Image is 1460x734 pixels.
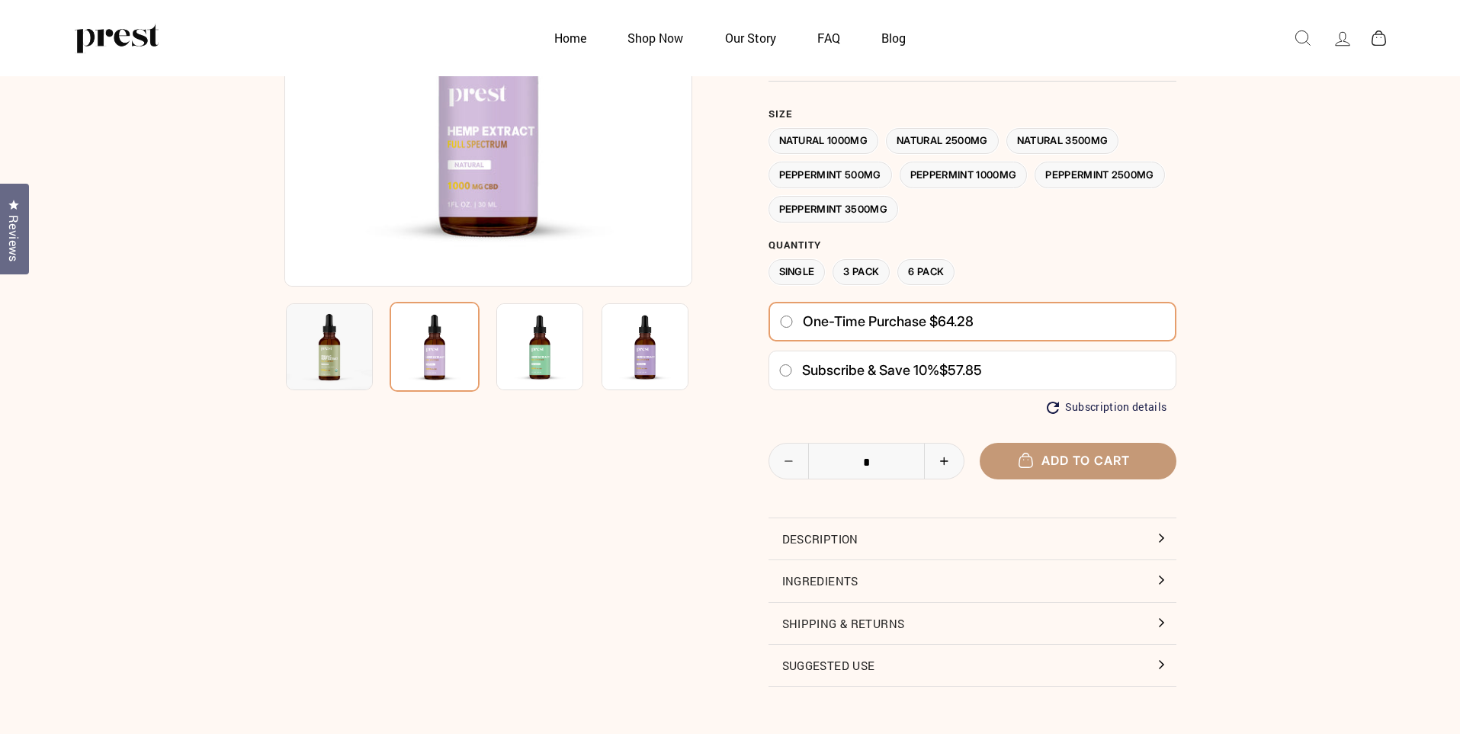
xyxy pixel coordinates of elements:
label: Single [769,259,826,286]
span: Subscribe & save 10% [802,362,939,378]
a: Our Story [706,23,795,53]
img: PREST ORGANICS [75,23,159,53]
a: Blog [862,23,925,53]
button: Add to cart [980,443,1176,479]
label: Peppermint 3500MG [769,196,899,223]
button: Ingredients [769,560,1176,601]
span: $57.85 [939,362,982,378]
label: Size [769,108,1176,120]
label: Quantity [769,239,1176,252]
label: Natural 2500MG [886,128,999,155]
label: 3 Pack [833,259,890,286]
button: Suggested Use [769,645,1176,686]
a: Home [535,23,605,53]
span: Reviews [4,215,24,262]
input: quantity [769,444,964,480]
img: CBD HEMP OIL 1 Ingredient [286,303,373,390]
label: Peppermint 2500MG [1035,162,1165,188]
span: Subscription details [1065,401,1167,414]
button: Shipping & Returns [769,603,1176,644]
button: Reduce item quantity by one [769,444,809,479]
a: Shop Now [608,23,702,53]
button: Description [769,518,1176,559]
input: Subscribe & save 10%$57.85 [778,364,793,377]
button: Subscription details [1047,401,1167,414]
label: Peppermint 500MG [769,162,892,188]
ul: Primary [535,23,926,53]
span: One-time purchase $64.28 [803,313,974,330]
button: Increase item quantity by one [924,444,964,479]
img: CBD HEMP OIL 1 Ingredient [390,302,480,392]
a: FAQ [798,23,859,53]
span: Add to cart [1026,453,1130,468]
img: CBD HEMP OIL 1 Ingredient [496,303,583,390]
label: Natural 1000MG [769,128,879,155]
input: One-time purchase $64.28 [779,316,794,328]
label: Natural 3500MG [1006,128,1119,155]
img: CBD HEMP OIL 1 Ingredient [602,303,688,390]
label: 6 Pack [897,259,955,286]
label: Peppermint 1000MG [900,162,1028,188]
